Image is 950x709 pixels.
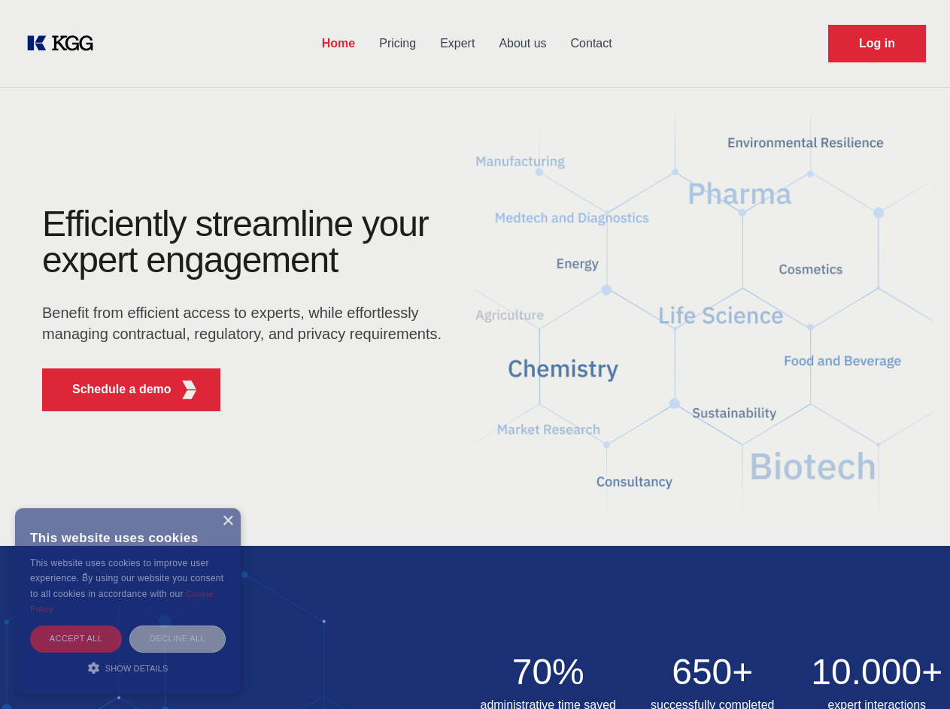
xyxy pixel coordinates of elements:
[72,380,171,398] p: Schedule a demo
[42,368,220,411] button: Schedule a demoKGG Fifth Element RED
[129,626,226,652] div: Decline all
[310,24,367,63] a: Home
[828,25,926,62] a: Request Demo
[475,98,933,531] img: KGG Fifth Element RED
[30,626,122,652] div: Accept all
[30,558,223,599] span: This website uses cookies to improve user experience. By using our website you consent to all coo...
[487,24,558,63] a: About us
[30,589,214,614] a: Cookie Policy
[24,32,105,56] a: KOL Knowledge Platform: Talk to Key External Experts (KEE)
[222,516,233,527] div: Close
[639,654,786,690] h2: 650+
[30,520,226,556] div: This website uses cookies
[42,302,451,344] p: Benefit from efficient access to experts, while effortlessly managing contractual, regulatory, an...
[475,654,622,690] h2: 70%
[428,24,487,63] a: Expert
[180,380,199,399] img: KGG Fifth Element RED
[367,24,428,63] a: Pricing
[559,24,624,63] a: Contact
[30,660,226,675] div: Show details
[42,206,451,278] h1: Efficiently streamline your expert engagement
[105,664,168,673] span: Show details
